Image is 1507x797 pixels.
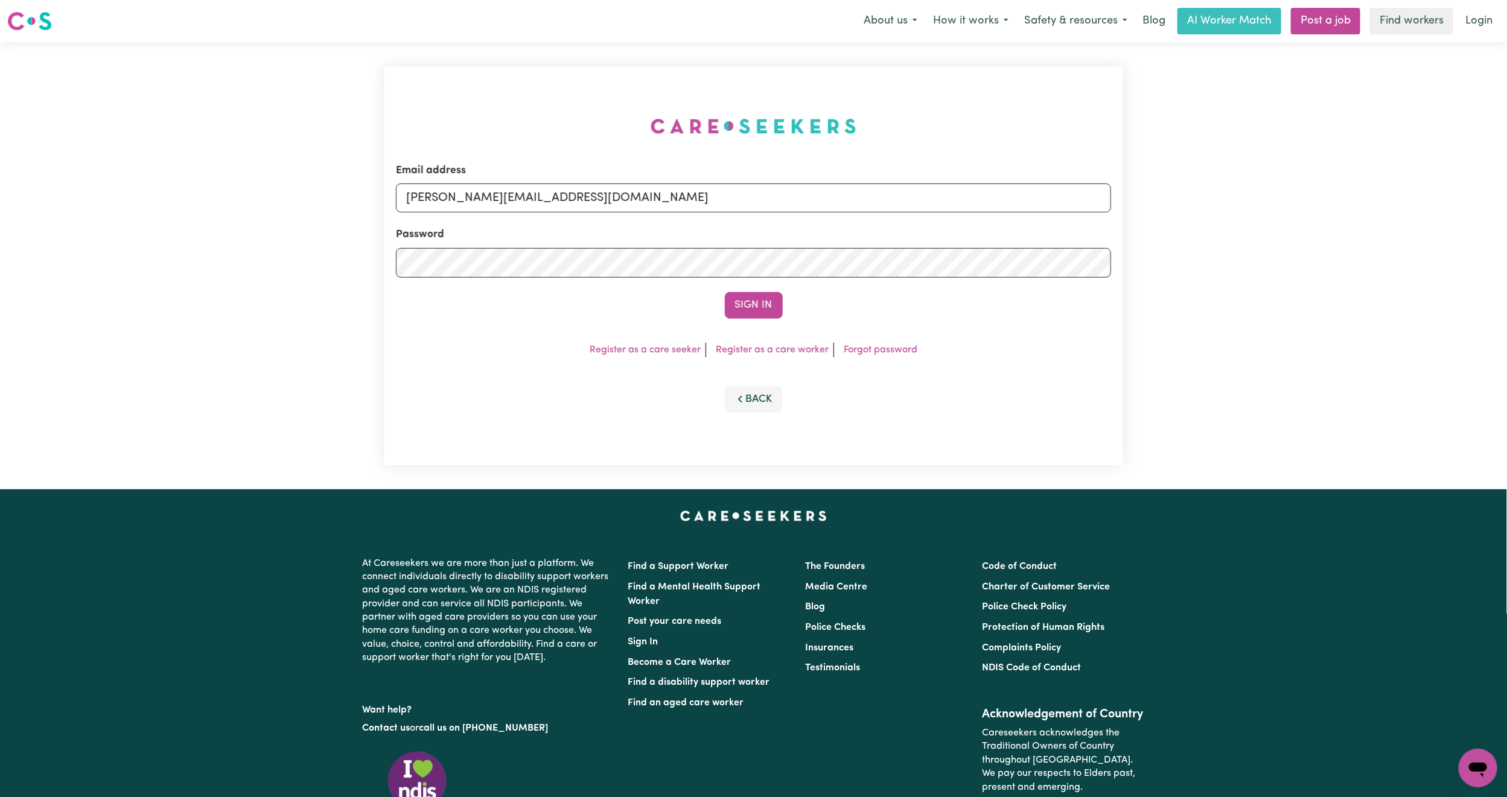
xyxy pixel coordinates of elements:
[805,623,865,632] a: Police Checks
[805,562,865,571] a: The Founders
[363,699,614,717] p: Want help?
[1016,8,1135,34] button: Safety & resources
[805,643,853,653] a: Insurances
[982,562,1057,571] a: Code of Conduct
[725,292,783,319] button: Sign In
[805,663,860,673] a: Testimonials
[982,582,1110,592] a: Charter of Customer Service
[1291,8,1360,34] a: Post a job
[590,345,701,355] a: Register as a care seeker
[1459,749,1497,787] iframe: Button to launch messaging window, conversation in progress
[982,623,1104,632] a: Protection of Human Rights
[628,698,744,708] a: Find an aged care worker
[7,7,52,35] a: Careseekers logo
[925,8,1016,34] button: How it works
[628,562,729,571] a: Find a Support Worker
[363,717,614,740] p: or
[1177,8,1281,34] a: AI Worker Match
[396,227,444,243] label: Password
[363,552,614,670] p: At Careseekers we are more than just a platform. We connect individuals directly to disability su...
[716,345,829,355] a: Register as a care worker
[628,658,731,667] a: Become a Care Worker
[628,582,761,606] a: Find a Mental Health Support Worker
[1370,8,1453,34] a: Find workers
[680,511,827,521] a: Careseekers home page
[396,163,466,179] label: Email address
[396,183,1111,212] input: Email address
[982,663,1081,673] a: NDIS Code of Conduct
[7,10,52,32] img: Careseekers logo
[628,617,722,626] a: Post your care needs
[844,345,917,355] a: Forgot password
[628,678,770,687] a: Find a disability support worker
[982,707,1144,722] h2: Acknowledgement of Country
[856,8,925,34] button: About us
[363,723,410,733] a: Contact us
[805,582,867,592] a: Media Centre
[1458,8,1500,34] a: Login
[982,602,1066,612] a: Police Check Policy
[805,602,825,612] a: Blog
[628,637,658,647] a: Sign In
[725,386,783,413] button: Back
[1135,8,1173,34] a: Blog
[419,723,549,733] a: call us on [PHONE_NUMBER]
[982,643,1061,653] a: Complaints Policy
